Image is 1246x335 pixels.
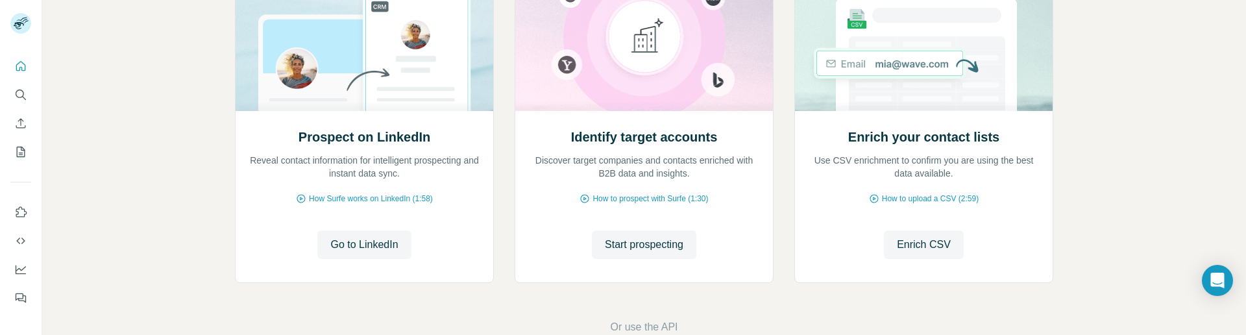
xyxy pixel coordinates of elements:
span: How to prospect with Surfe (1:30) [592,193,708,205]
p: Discover target companies and contacts enriched with B2B data and insights. [528,154,760,180]
h2: Enrich your contact lists [848,128,999,146]
button: Search [10,83,31,106]
button: Quick start [10,55,31,78]
span: How Surfe works on LinkedIn (1:58) [309,193,433,205]
button: Start prospecting [592,230,696,259]
h2: Identify target accounts [571,128,718,146]
h2: Prospect on LinkedIn [299,128,430,146]
button: Use Surfe API [10,229,31,253]
button: Dashboard [10,258,31,281]
button: Feedback [10,286,31,310]
p: Use CSV enrichment to confirm you are using the best data available. [808,154,1040,180]
button: My lists [10,140,31,164]
button: Enrich CSV [10,112,31,135]
span: Enrich CSV [897,237,951,253]
span: Start prospecting [605,237,683,253]
div: Open Intercom Messenger [1202,265,1233,296]
span: Go to LinkedIn [330,237,398,253]
span: How to upload a CSV (2:59) [882,193,979,205]
button: Or use the API [610,319,678,335]
button: Use Surfe on LinkedIn [10,201,31,224]
button: Go to LinkedIn [317,230,411,259]
button: Enrich CSV [884,230,964,259]
p: Reveal contact information for intelligent prospecting and instant data sync. [249,154,480,180]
